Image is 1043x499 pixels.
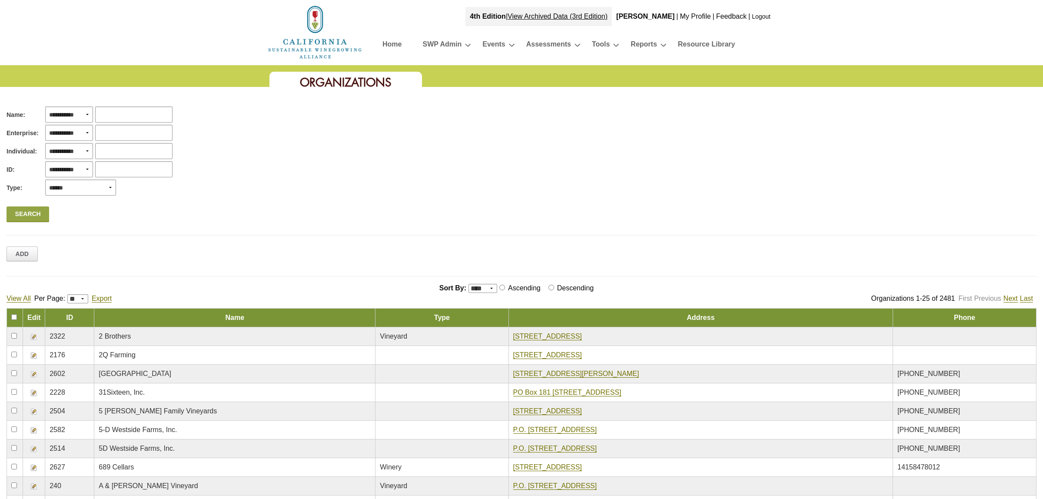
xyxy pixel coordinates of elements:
[506,284,544,292] label: Ascending
[94,309,375,327] td: Name
[380,482,407,489] span: Vineyard
[513,463,582,471] a: [STREET_ADDRESS]
[747,7,751,26] div: |
[50,351,65,359] span: 2176
[897,445,960,452] span: [PHONE_NUMBER]
[897,426,960,433] span: [PHONE_NUMBER]
[897,407,960,415] span: [PHONE_NUMBER]
[300,75,392,90] span: Organizations
[893,309,1036,327] td: Phone
[631,38,657,53] a: Reports
[30,352,37,359] img: Edit
[526,38,571,53] a: Assessments
[34,295,65,302] span: Per Page:
[678,38,735,53] a: Resource Library
[94,402,375,421] td: 5 [PERSON_NAME] Family Vineyards
[94,421,375,439] td: 5-D Westside Farms, Inc.
[616,13,674,20] b: [PERSON_NAME]
[958,295,972,302] a: First
[94,458,375,477] td: 689 Cellars
[30,408,37,415] img: Edit
[50,482,61,489] span: 240
[482,38,505,53] a: Events
[513,370,639,378] a: [STREET_ADDRESS][PERSON_NAME]
[7,129,39,138] span: Enterprise:
[94,439,375,458] td: 5D Westside Farms, Inc.
[465,7,612,26] div: |
[45,309,94,327] td: ID
[375,309,508,327] td: Type
[94,327,375,346] td: 2 Brothers
[508,309,893,327] td: Address
[30,371,37,378] img: Edit
[382,38,402,53] a: Home
[267,28,363,35] a: Home
[267,4,363,60] img: logo_cswa2x.png
[30,464,37,471] img: Edit
[680,13,711,20] a: My Profile
[7,165,15,174] span: ID:
[712,7,715,26] div: |
[752,13,771,20] a: Logout
[30,333,37,340] img: Edit
[94,477,375,496] td: A & [PERSON_NAME] Vineyard
[1003,295,1018,303] a: Next
[50,426,65,433] span: 2582
[675,7,679,26] div: |
[30,389,37,396] img: Edit
[30,446,37,452] img: Edit
[897,389,960,396] span: [PHONE_NUMBER]
[897,463,940,471] span: 14158478012
[7,147,37,156] span: Individual:
[897,370,960,377] span: [PHONE_NUMBER]
[7,183,22,193] span: Type:
[30,427,37,434] img: Edit
[592,38,610,53] a: Tools
[23,309,45,327] td: Edit
[716,13,747,20] a: Feedback
[513,389,621,396] a: PO Box 181 [STREET_ADDRESS]
[50,445,65,452] span: 2514
[94,365,375,383] td: [GEOGRAPHIC_DATA]
[7,246,38,261] a: Add
[92,295,112,303] a: Export
[30,483,37,490] img: Edit
[50,370,65,377] span: 2602
[50,463,65,471] span: 2627
[470,13,506,20] strong: 4th Edition
[513,426,597,434] a: P.O. [STREET_ADDRESS]
[7,295,31,303] a: View All
[513,333,582,340] a: [STREET_ADDRESS]
[380,463,402,471] span: Winery
[50,389,65,396] span: 2228
[7,110,25,120] span: Name:
[974,295,1001,302] a: Previous
[1020,295,1033,303] a: Last
[422,38,462,53] a: SWP Admin
[94,346,375,365] td: 2Q Farming
[513,445,597,452] a: P.O. [STREET_ADDRESS]
[94,383,375,402] td: 31Sixteen, Inc.
[439,284,466,292] span: Sort By:
[508,13,608,20] a: View Archived Data (3rd Edition)
[871,295,955,302] span: Organizations 1-25 of 2481
[513,482,597,490] a: P.O. [STREET_ADDRESS]
[50,407,65,415] span: 2504
[7,206,49,222] a: Search
[380,333,407,340] span: Vineyard
[513,407,582,415] a: [STREET_ADDRESS]
[50,333,65,340] span: 2322
[555,284,598,292] label: Descending
[513,351,582,359] a: [STREET_ADDRESS]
